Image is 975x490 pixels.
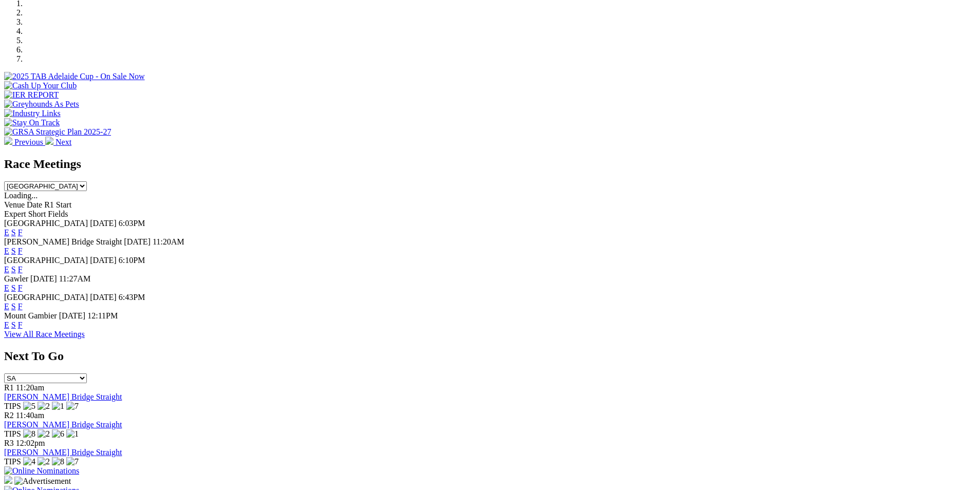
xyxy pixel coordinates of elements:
span: Expert [4,210,26,218]
img: 1 [66,429,79,439]
img: GRSA Strategic Plan 2025-27 [4,127,111,137]
a: S [11,302,16,311]
a: F [18,247,23,255]
img: 2 [38,457,50,466]
img: 15187_Greyhounds_GreysPlayCentral_Resize_SA_WebsiteBanner_300x115_2025.jpg [4,476,12,484]
a: E [4,302,9,311]
span: R1 Start [44,200,71,209]
h2: Next To Go [4,349,971,363]
img: 2 [38,429,50,439]
a: S [11,247,16,255]
span: [GEOGRAPHIC_DATA] [4,219,88,228]
img: IER REPORT [4,90,59,100]
span: 6:43PM [119,293,145,301]
span: [DATE] [124,237,151,246]
span: Next [56,138,71,146]
img: chevron-left-pager-white.svg [4,137,12,145]
a: E [4,321,9,329]
img: 2025 TAB Adelaide Cup - On Sale Now [4,72,145,81]
a: S [11,321,16,329]
h2: Race Meetings [4,157,971,171]
a: S [11,284,16,292]
img: Online Nominations [4,466,79,476]
img: 6 [52,429,64,439]
img: 8 [52,457,64,466]
span: [GEOGRAPHIC_DATA] [4,293,88,301]
a: F [18,302,23,311]
span: 11:40am [16,411,44,420]
span: [DATE] [59,311,86,320]
span: 11:27AM [59,274,91,283]
img: chevron-right-pager-white.svg [45,137,53,145]
a: F [18,284,23,292]
span: 11:20AM [153,237,185,246]
span: R3 [4,439,14,447]
a: F [18,265,23,274]
span: R1 [4,383,14,392]
span: 6:03PM [119,219,145,228]
img: Stay On Track [4,118,60,127]
img: 5 [23,402,35,411]
img: 2 [38,402,50,411]
span: [DATE] [90,256,117,265]
a: E [4,228,9,237]
span: [DATE] [90,293,117,301]
img: 1 [52,402,64,411]
span: 12:11PM [87,311,118,320]
a: E [4,284,9,292]
a: [PERSON_NAME] Bridge Straight [4,448,122,457]
img: 4 [23,457,35,466]
span: Date [27,200,42,209]
a: Next [45,138,71,146]
span: Fields [48,210,68,218]
span: 11:20am [16,383,44,392]
span: TIPS [4,402,21,410]
span: TIPS [4,429,21,438]
span: Loading... [4,191,38,200]
span: Previous [14,138,43,146]
a: F [18,228,23,237]
span: Mount Gambier [4,311,57,320]
img: 7 [66,457,79,466]
span: 12:02pm [16,439,45,447]
a: E [4,265,9,274]
a: View All Race Meetings [4,330,85,338]
img: Industry Links [4,109,61,118]
a: S [11,228,16,237]
a: E [4,247,9,255]
a: S [11,265,16,274]
img: Greyhounds As Pets [4,100,79,109]
span: R2 [4,411,14,420]
span: [DATE] [30,274,57,283]
a: F [18,321,23,329]
img: 7 [66,402,79,411]
span: 6:10PM [119,256,145,265]
a: [PERSON_NAME] Bridge Straight [4,392,122,401]
img: Cash Up Your Club [4,81,77,90]
span: [PERSON_NAME] Bridge Straight [4,237,122,246]
span: [DATE] [90,219,117,228]
span: Gawler [4,274,28,283]
span: TIPS [4,457,21,466]
a: Previous [4,138,45,146]
span: Short [28,210,46,218]
a: [PERSON_NAME] Bridge Straight [4,420,122,429]
span: [GEOGRAPHIC_DATA] [4,256,88,265]
img: Advertisement [14,477,71,486]
span: Venue [4,200,25,209]
img: 8 [23,429,35,439]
